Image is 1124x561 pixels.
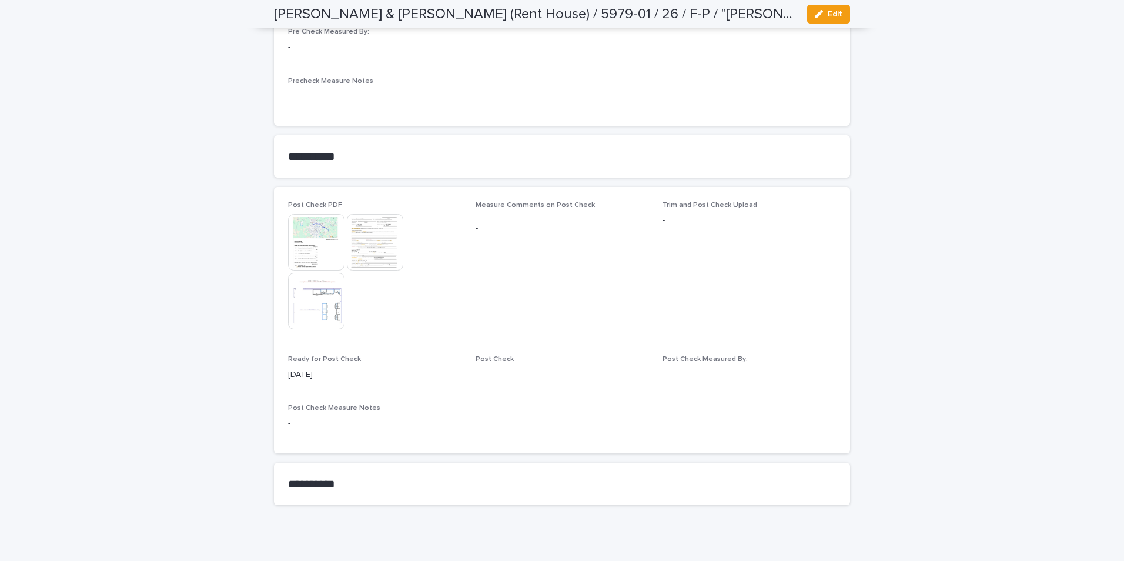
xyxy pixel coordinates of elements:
[288,90,836,102] p: -
[476,222,649,235] p: -
[288,28,369,35] span: Pre Check Measured By:
[663,202,757,209] span: Trim and Post Check Upload
[288,356,361,363] span: Ready for Post Check
[476,369,649,381] p: -
[476,202,595,209] span: Measure Comments on Post Check
[476,356,514,363] span: Post Check
[288,202,342,209] span: Post Check PDF
[288,405,380,412] span: Post Check Measure Notes
[807,5,850,24] button: Edit
[663,369,836,381] p: -
[288,369,461,381] p: [DATE]
[288,418,836,430] p: -
[663,214,836,226] p: -
[663,356,748,363] span: Post Check Measured By:
[288,41,461,54] p: -
[828,10,842,18] span: Edit
[288,78,373,85] span: Precheck Measure Notes
[274,6,798,23] h2: Matney, Cary & Robbin (Rent House) / 5979-01 / 26 / F-P / "DS Marbach Construction, LLC" / Alor A...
